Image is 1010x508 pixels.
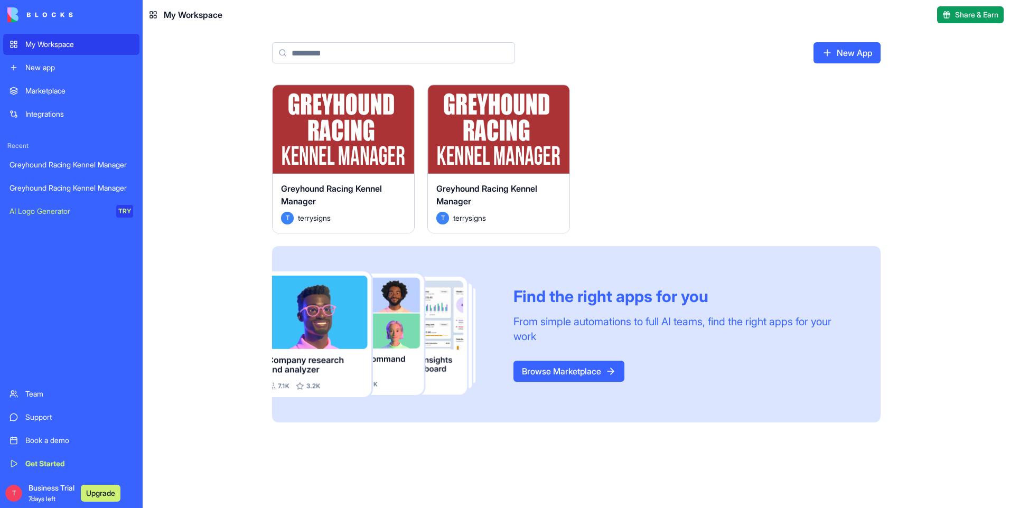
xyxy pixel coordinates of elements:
[813,42,881,63] a: New App
[25,412,133,422] div: Support
[513,287,855,306] div: Find the right apps for you
[10,183,133,193] div: Greyhound Racing Kennel Manager
[25,109,133,119] div: Integrations
[3,142,139,150] span: Recent
[3,34,139,55] a: My Workspace
[453,212,486,223] span: terrysigns
[937,6,1004,23] button: Share & Earn
[513,314,855,344] div: From simple automations to full AI teams, find the right apps for your work
[3,453,139,474] a: Get Started
[25,458,133,469] div: Get Started
[3,430,139,451] a: Book a demo
[10,159,133,170] div: Greyhound Racing Kennel Manager
[5,485,22,502] span: T
[116,205,133,218] div: TRY
[3,104,139,125] a: Integrations
[29,483,74,504] span: Business Trial
[3,383,139,404] a: Team
[10,206,109,217] div: AI Logo Generator
[25,62,133,73] div: New app
[955,10,998,20] span: Share & Earn
[272,271,497,398] img: Frame_181_egmpey.png
[513,361,624,382] a: Browse Marketplace
[7,7,73,22] img: logo
[29,495,55,503] span: 7 days left
[298,212,331,223] span: terrysigns
[3,201,139,222] a: AI Logo GeneratorTRY
[3,57,139,78] a: New app
[3,407,139,428] a: Support
[25,435,133,446] div: Book a demo
[25,39,133,50] div: My Workspace
[436,212,449,224] span: T
[281,183,382,206] span: Greyhound Racing Kennel Manager
[3,177,139,199] a: Greyhound Racing Kennel Manager
[272,84,415,233] a: Greyhound Racing Kennel ManagerTterrysigns
[25,86,133,96] div: Marketplace
[3,80,139,101] a: Marketplace
[164,8,222,21] span: My Workspace
[25,389,133,399] div: Team
[281,212,294,224] span: T
[427,84,570,233] a: Greyhound Racing Kennel ManagerTterrysigns
[3,154,139,175] a: Greyhound Racing Kennel Manager
[436,183,537,206] span: Greyhound Racing Kennel Manager
[81,485,120,502] button: Upgrade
